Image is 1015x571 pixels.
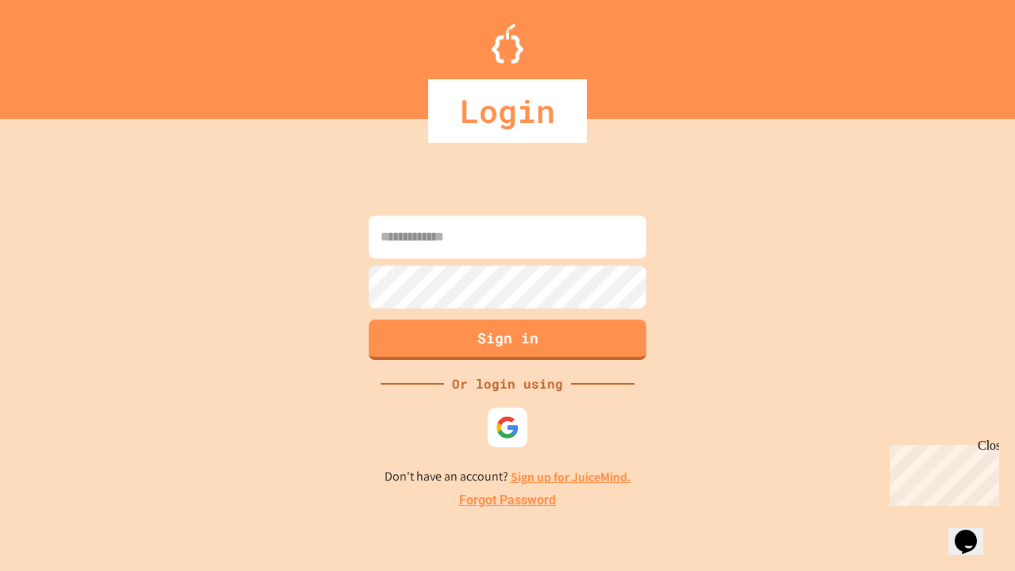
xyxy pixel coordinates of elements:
a: Forgot Password [459,491,556,510]
iframe: chat widget [883,439,999,506]
img: Logo.svg [492,24,523,63]
div: Or login using [444,374,571,393]
img: google-icon.svg [496,416,519,439]
div: Chat with us now!Close [6,6,109,101]
iframe: chat widget [948,508,999,555]
div: Login [428,79,587,143]
a: Sign up for JuiceMind. [511,469,631,485]
p: Don't have an account? [385,467,631,487]
button: Sign in [369,320,646,360]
